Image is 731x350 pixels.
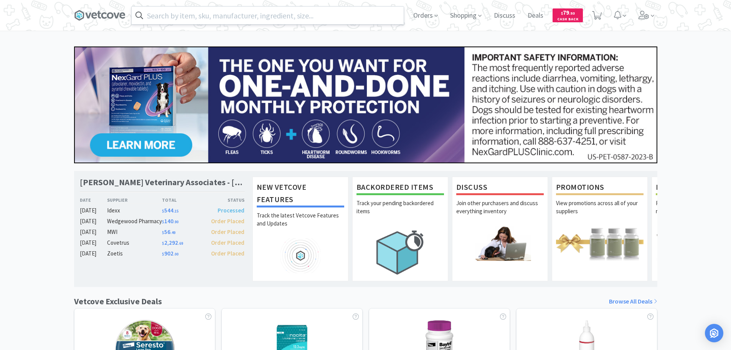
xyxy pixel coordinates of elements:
a: DiscussJoin other purchasers and discuss everything inventory [452,177,548,281]
span: $ [162,209,164,214]
span: 140 [162,217,178,225]
a: Browse All Deals [609,297,657,307]
a: Discuss [491,12,518,19]
a: New Vetcove FeaturesTrack the latest Vetcove Features and Updates [252,177,348,281]
h1: Discuss [456,181,544,195]
a: [DATE]Zoetis$902.00Order Placed [80,249,245,258]
div: Status [203,196,245,204]
p: Join other purchasers and discuss everything inventory [456,199,544,226]
span: 79 [561,9,575,16]
a: PromotionsView promotions across all of your suppliers [552,177,648,281]
input: Search by item, sku, manufacturer, ingredient, size... [132,7,404,24]
h1: Backordered Items [356,181,444,195]
a: [DATE]Idexx$544.15Processed [80,206,245,215]
div: Open Intercom Messenger [705,324,723,342]
span: 544 [162,207,178,214]
a: $79.93Cash Back [553,5,583,26]
h1: [PERSON_NAME] Veterinary Associates - [PERSON_NAME] [80,177,245,188]
p: View promotions across all of your suppliers [556,199,644,226]
div: Covetrus [107,238,162,247]
span: . 69 [178,241,183,246]
h1: Vetcove Exclusive Deals [74,295,162,308]
span: $ [162,252,164,257]
div: [DATE] [80,206,107,215]
span: Order Placed [211,228,244,236]
span: . 90 [173,219,178,224]
span: $ [561,11,563,16]
span: Order Placed [211,217,244,225]
div: Wedgewood Pharmacy [107,217,162,226]
img: hero_feature_roadmap.png [257,238,344,273]
div: [DATE] [80,238,107,247]
a: [DATE]MWI$56.49Order Placed [80,227,245,237]
div: Date [80,196,107,204]
span: . 15 [173,209,178,214]
img: hero_promotions.png [556,226,644,261]
span: $ [162,241,164,246]
h1: Promotions [556,181,644,195]
a: [DATE]Wedgewood Pharmacy$140.90Order Placed [80,217,245,226]
span: 2,292 [162,239,183,246]
div: Total [162,196,203,204]
span: $ [162,219,164,224]
div: [DATE] [80,249,107,258]
a: Backordered ItemsTrack your pending backordered items [352,177,448,281]
span: 902 [162,250,178,257]
span: . 00 [173,252,178,257]
span: Order Placed [211,250,244,257]
img: hero_backorders.png [356,226,444,279]
span: 56 [162,228,175,236]
div: Idexx [107,206,162,215]
div: Supplier [107,196,162,204]
a: Deals [525,12,546,19]
span: . 49 [170,230,175,235]
span: . 93 [569,11,575,16]
img: 24562ba5414042f391a945fa418716b7_350.jpg [74,46,657,163]
span: $ [162,230,164,235]
a: [DATE]Covetrus$2,292.69Order Placed [80,238,245,247]
div: [DATE] [80,227,107,237]
div: Zoetis [107,249,162,258]
span: Cash Back [557,17,578,22]
img: hero_discuss.png [456,226,544,261]
span: Processed [218,207,244,214]
h1: New Vetcove Features [257,181,344,207]
div: MWI [107,227,162,237]
span: Order Placed [211,239,244,246]
p: Track the latest Vetcove Features and Updates [257,211,344,238]
p: Track your pending backordered items [356,199,444,226]
div: [DATE] [80,217,107,226]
